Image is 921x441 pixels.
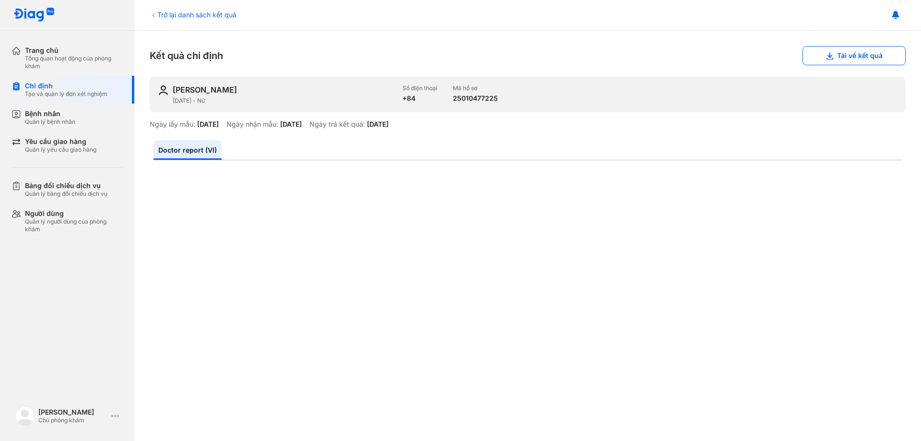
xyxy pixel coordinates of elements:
[402,84,437,92] div: Số điện thoại
[25,109,75,118] div: Bệnh nhân
[25,181,107,190] div: Bảng đối chiếu dịch vụ
[150,46,906,65] div: Kết quả chỉ định
[173,84,237,95] div: [PERSON_NAME]
[150,10,236,20] div: Trở lại danh sách kết quả
[280,120,302,129] div: [DATE]
[25,137,96,146] div: Yêu cầu giao hàng
[15,406,35,426] img: logo
[25,209,123,218] div: Người dùng
[13,8,55,23] img: logo
[25,90,107,98] div: Tạo và quản lý đơn xét nghiệm
[197,120,219,129] div: [DATE]
[25,190,107,198] div: Quản lý bảng đối chiếu dịch vụ
[157,84,169,96] img: user-icon
[402,94,437,103] div: +84
[25,218,123,233] div: Quản lý người dùng của phòng khám
[453,94,498,103] div: 25010477225
[150,120,195,129] div: Ngày lấy mẫu:
[309,120,365,129] div: Ngày trả kết quả:
[226,120,278,129] div: Ngày nhận mẫu:
[25,82,107,90] div: Chỉ định
[25,146,96,154] div: Quản lý yêu cầu giao hàng
[153,140,222,160] a: Doctor report (VI)
[367,120,389,129] div: [DATE]
[25,118,75,126] div: Quản lý bệnh nhân
[38,417,107,424] div: Chủ phòng khám
[173,97,395,105] div: [DATE] - Nữ
[25,55,123,70] div: Tổng quan hoạt động của phòng khám
[453,84,498,92] div: Mã hồ sơ
[803,46,906,65] button: Tải về kết quả
[25,46,123,55] div: Trang chủ
[38,408,107,417] div: [PERSON_NAME]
